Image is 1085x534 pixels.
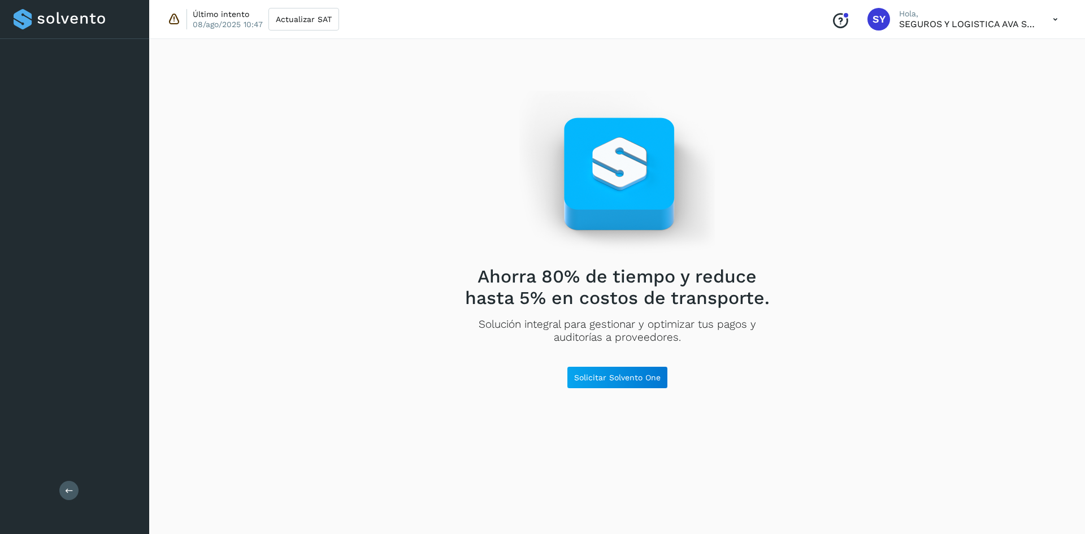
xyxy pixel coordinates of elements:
p: Hola, [899,9,1035,19]
p: SEGUROS Y LOGISTICA AVA SA DE CV [899,19,1035,29]
span: Solicitar Solvento One [574,374,661,381]
button: Actualizar SAT [268,8,339,31]
img: Empty state image [519,91,715,257]
p: Último intento [193,9,249,19]
button: Solicitar Solvento One [567,366,668,389]
p: Solución integral para gestionar y optimizar tus pagos y auditorías a proveedores. [456,318,778,344]
p: 08/ago/2025 10:47 [193,19,263,29]
h2: Ahorra 80% de tiempo y reduce hasta 5% en costos de transporte. [456,266,778,309]
span: Actualizar SAT [276,15,332,23]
